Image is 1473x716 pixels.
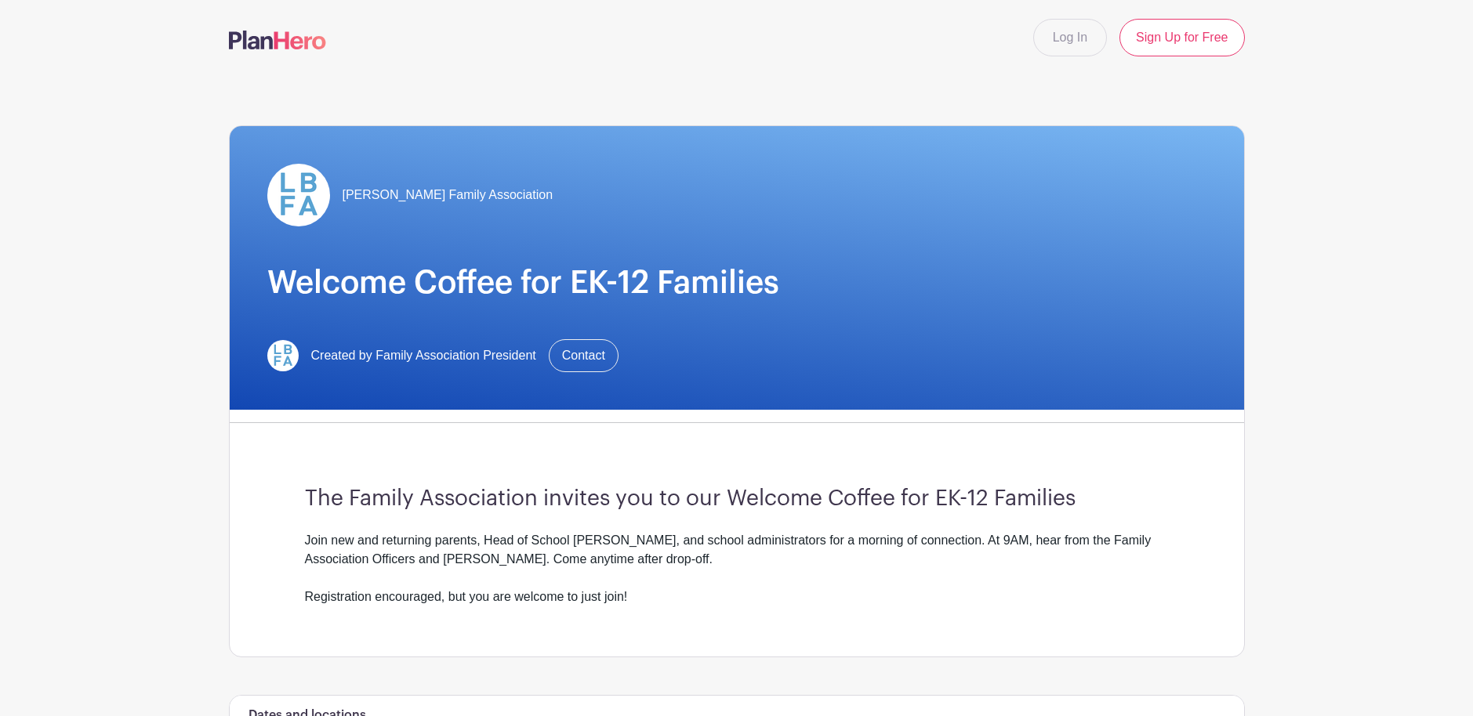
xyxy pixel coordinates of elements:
[1119,19,1244,56] a: Sign Up for Free
[549,339,619,372] a: Contact
[311,346,536,365] span: Created by Family Association President
[229,31,326,49] img: logo-507f7623f17ff9eddc593b1ce0a138ce2505c220e1c5a4e2b4648c50719b7d32.svg
[343,186,553,204] span: [PERSON_NAME] Family Association
[305,531,1169,606] div: Join new and returning parents, Head of School [PERSON_NAME], and school administrators for a mor...
[1033,19,1107,56] a: Log In
[267,264,1206,302] h1: Welcome Coffee for EK-12 Families
[305,486,1169,512] h3: The Family Association invites you to our Welcome Coffee for EK-12 Families
[267,164,330,226] img: LBFArev.png
[267,340,299,371] img: LBFArev.png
